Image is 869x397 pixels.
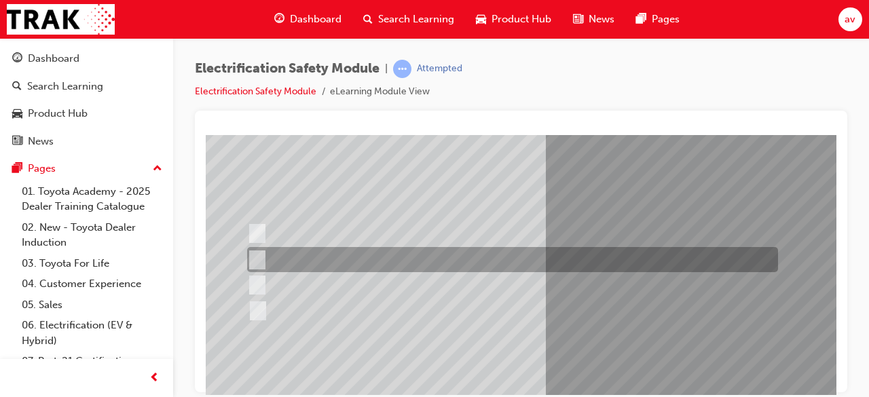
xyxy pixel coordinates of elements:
[28,161,56,176] div: Pages
[16,351,168,372] a: 07. Parts21 Certification
[16,253,168,274] a: 03. Toyota For Life
[263,5,352,33] a: guage-iconDashboard
[12,136,22,148] span: news-icon
[492,12,551,27] span: Product Hub
[5,156,168,181] button: Pages
[16,315,168,351] a: 06. Electrification (EV & Hybrid)
[12,81,22,93] span: search-icon
[636,11,646,28] span: pages-icon
[5,74,168,99] a: Search Learning
[153,160,162,178] span: up-icon
[562,5,625,33] a: news-iconNews
[7,4,115,35] img: Trak
[12,108,22,120] span: car-icon
[27,79,103,94] div: Search Learning
[28,106,88,121] div: Product Hub
[385,61,388,77] span: |
[274,11,284,28] span: guage-icon
[352,5,465,33] a: search-iconSearch Learning
[149,370,160,387] span: prev-icon
[330,84,430,100] li: eLearning Module View
[393,60,411,78] span: learningRecordVerb_ATTEMPT-icon
[290,12,341,27] span: Dashboard
[16,217,168,253] a: 02. New - Toyota Dealer Induction
[417,62,462,75] div: Attempted
[12,163,22,175] span: pages-icon
[652,12,680,27] span: Pages
[12,53,22,65] span: guage-icon
[16,273,168,295] a: 04. Customer Experience
[363,11,373,28] span: search-icon
[28,51,79,67] div: Dashboard
[5,46,168,71] a: Dashboard
[838,7,862,31] button: av
[195,86,316,97] a: Electrification Safety Module
[625,5,690,33] a: pages-iconPages
[573,11,583,28] span: news-icon
[465,5,562,33] a: car-iconProduct Hub
[5,43,168,156] button: DashboardSearch LearningProduct HubNews
[589,12,614,27] span: News
[476,11,486,28] span: car-icon
[378,12,454,27] span: Search Learning
[16,181,168,217] a: 01. Toyota Academy - 2025 Dealer Training Catalogue
[16,295,168,316] a: 05. Sales
[5,129,168,154] a: News
[845,12,855,27] span: av
[195,61,380,77] span: Electrification Safety Module
[5,101,168,126] a: Product Hub
[28,134,54,149] div: News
